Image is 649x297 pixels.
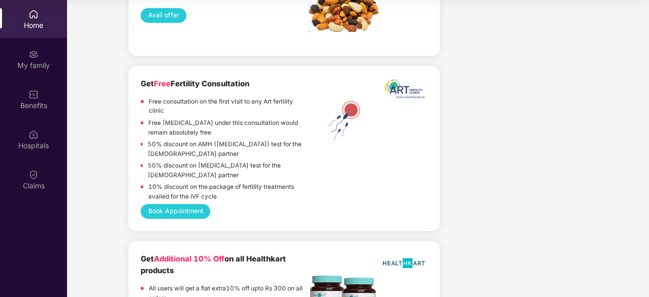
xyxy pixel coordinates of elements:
[308,98,379,143] img: ART%20Fertility.png
[149,97,308,116] p: Free consultation on the first visit to any Art fertility clinic
[154,254,224,263] span: Additional 10% Off
[28,129,39,140] img: svg+xml;base64,PHN2ZyBpZD0iSG9zcGl0YWxzIiB4bWxucz0iaHR0cDovL3d3dy53My5vcmcvMjAwMC9zdmciIHdpZHRoPS...
[148,161,308,180] p: 50% discount on [MEDICAL_DATA] test for the [DEMOGRAPHIC_DATA] partner
[141,254,286,275] b: Get on all Healthkart products
[141,8,186,23] button: Avail offer
[141,204,210,219] button: Book Appointment
[28,9,39,19] img: svg+xml;base64,PHN2ZyBpZD0iSG9tZSIgeG1sbnM9Imh0dHA6Ly93d3cudzMub3JnLzIwMDAvc3ZnIiB3aWR0aD0iMjAiIG...
[141,79,249,88] b: Get Fertility Consultation
[154,79,171,88] span: Free
[148,140,308,158] p: 50% discount on AMH ([MEDICAL_DATA]) test for the [DEMOGRAPHIC_DATA] partner
[28,170,39,180] img: svg+xml;base64,PHN2ZyBpZD0iQ2xhaW0iIHhtbG5zPSJodHRwOi8vd3d3LnczLm9yZy8yMDAwL3N2ZyIgd2lkdGg9IjIwIi...
[148,182,308,201] p: 10% discount on the package of fertility treatments availed for the IVF cycle
[28,49,39,59] img: svg+xml;base64,PHN2ZyB3aWR0aD0iMjAiIGhlaWdodD0iMjAiIHZpZXdCb3g9IjAgMCAyMCAyMCIgZmlsbD0ibm9uZSIgeG...
[380,78,428,104] img: ART%20logo%20printable%20jpg.jpg
[148,118,308,137] p: Free [MEDICAL_DATA] under this consultation would remain absolutely free
[28,89,39,100] img: svg+xml;base64,PHN2ZyBpZD0iQmVuZWZpdHMiIHhtbG5zPSJodHRwOi8vd3d3LnczLm9yZy8yMDAwL3N2ZyIgd2lkdGg9Ij...
[380,253,428,273] img: HealthKart-Logo-702x526.png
